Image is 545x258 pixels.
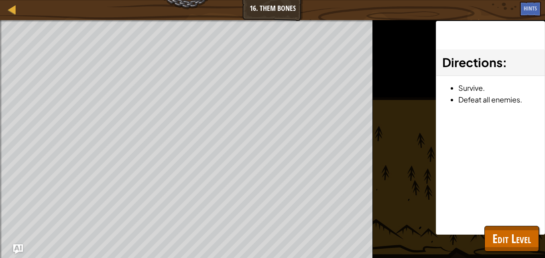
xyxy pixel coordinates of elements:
[484,226,539,252] button: Edit Level
[13,244,23,254] button: Ask AI
[458,94,539,105] li: Defeat all enemies.
[442,53,539,72] h3: :
[492,230,531,247] span: Edit Level
[458,82,539,94] li: Survive.
[442,55,502,70] span: Directions
[524,4,537,12] span: Hints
